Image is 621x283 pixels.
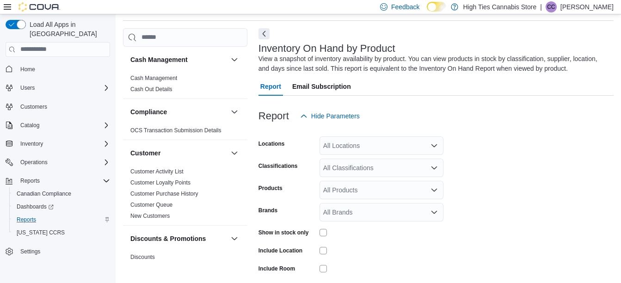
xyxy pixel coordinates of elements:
button: Next [258,28,270,39]
button: Reports [9,213,114,226]
a: Customers [17,101,51,112]
button: Customer [130,148,227,158]
button: Users [2,81,114,94]
button: Customers [2,100,114,113]
a: Settings [17,246,44,257]
span: Cash Out Details [130,86,172,93]
span: Canadian Compliance [17,190,71,197]
a: New Customers [130,213,170,219]
span: Load All Apps in [GEOGRAPHIC_DATA] [26,20,110,38]
span: Customer Queue [130,201,172,209]
button: Compliance [130,107,227,117]
span: Discounts [130,253,155,261]
span: Reports [17,175,110,186]
img: Cova [18,2,60,12]
div: Cole Christie [546,1,557,12]
span: Users [20,84,35,92]
button: Catalog [2,119,114,132]
a: Customer Loyalty Points [130,179,191,186]
button: Cash Management [130,55,227,64]
span: Customer Purchase History [130,190,198,197]
span: Canadian Compliance [13,188,110,199]
span: Catalog [20,122,39,129]
a: Customer Activity List [130,168,184,175]
h3: Discounts & Promotions [130,234,206,243]
button: Reports [2,174,114,187]
a: Dashboards [9,200,114,213]
span: Email Subscription [292,77,351,96]
span: Dashboards [13,201,110,212]
span: Feedback [391,2,419,12]
button: Catalog [17,120,43,131]
span: Reports [17,216,36,223]
input: Dark Mode [427,2,446,12]
span: Customers [17,101,110,112]
button: Canadian Compliance [9,187,114,200]
h3: Customer [130,148,160,158]
a: Home [17,64,39,75]
button: Hide Parameters [296,107,363,125]
button: Discounts & Promotions [130,234,227,243]
a: Reports [13,214,40,225]
p: | [540,1,542,12]
button: Settings [2,245,114,258]
p: High Ties Cannabis Store [463,1,536,12]
span: Hide Parameters [311,111,360,121]
span: Users [17,82,110,93]
nav: Complex example [6,59,110,283]
span: Inventory [17,138,110,149]
button: Cash Management [229,54,240,65]
span: Washington CCRS [13,227,110,238]
span: Settings [20,248,40,255]
button: Inventory [17,138,47,149]
a: Customer Purchase History [130,191,198,197]
a: Dashboards [13,201,57,212]
div: Customer [123,166,247,225]
button: Open list of options [430,164,438,172]
span: Home [17,63,110,75]
a: Customer Queue [130,202,172,208]
a: Canadian Compliance [13,188,75,199]
div: Compliance [123,125,247,140]
button: Open list of options [430,186,438,194]
div: View a snapshot of inventory availability by product. You can view products in stock by classific... [258,54,609,74]
button: Operations [17,157,51,168]
button: Reports [17,175,43,186]
label: Classifications [258,162,298,170]
label: Brands [258,207,277,214]
button: Compliance [229,106,240,117]
button: Home [2,62,114,76]
a: Cash Out Details [130,86,172,92]
span: Catalog [17,120,110,131]
div: Cash Management [123,73,247,98]
button: Inventory [2,137,114,150]
button: Discounts & Promotions [229,233,240,244]
button: [US_STATE] CCRS [9,226,114,239]
span: Operations [20,159,48,166]
button: Open list of options [430,142,438,149]
label: Products [258,185,283,192]
a: OCS Transaction Submission Details [130,127,221,134]
label: Locations [258,140,285,148]
h3: Cash Management [130,55,188,64]
span: Customers [20,103,47,111]
span: Operations [17,157,110,168]
a: Discounts [130,254,155,260]
a: Cash Management [130,75,177,81]
h3: Report [258,111,289,122]
span: Dashboards [17,203,54,210]
span: Cash Management [130,74,177,82]
label: Include Location [258,247,302,254]
button: Operations [2,156,114,169]
span: Settings [17,246,110,257]
h3: Compliance [130,107,167,117]
button: Users [17,82,38,93]
a: [US_STATE] CCRS [13,227,68,238]
span: Report [260,77,281,96]
span: New Customers [130,212,170,220]
span: Inventory [20,140,43,148]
